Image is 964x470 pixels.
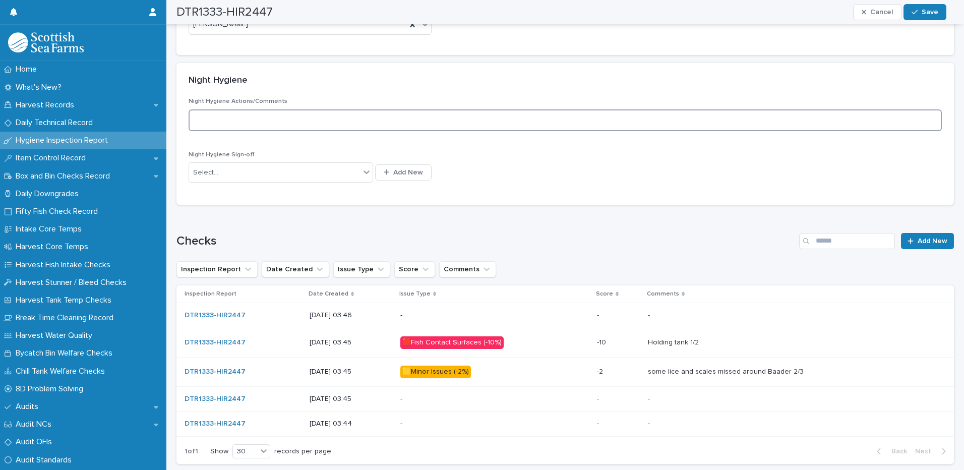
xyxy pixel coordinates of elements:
[176,439,206,464] p: 1 of 1
[394,261,435,277] button: Score
[233,446,257,457] div: 30
[915,448,937,455] span: Next
[885,448,907,455] span: Back
[185,420,246,428] a: DTR1333-HIR2447
[799,233,895,249] input: Search
[185,395,246,403] a: DTR1333-HIR2447
[176,357,954,386] tr: DTR1333-HIR2447 [DATE] 03:45🟨Minor Issues (-2%)-2-2 some lice and scales missed around Baader 2/3...
[12,224,90,234] p: Intake Core Temps
[12,402,46,412] p: Audits
[393,169,423,176] span: Add New
[12,207,106,216] p: Fifty Fish Check Record
[400,366,471,378] div: 🟨Minor Issues (-2%)
[310,420,392,428] p: [DATE] 03:44
[176,234,795,249] h1: Checks
[12,118,101,128] p: Daily Technical Record
[400,395,577,403] p: -
[12,348,120,358] p: Bycatch Bin Welfare Checks
[185,338,246,347] a: DTR1333-HIR2447
[918,238,947,245] span: Add New
[210,447,228,456] p: Show
[176,328,954,358] tr: DTR1333-HIR2447 [DATE] 03:45🟥Fish Contact Surfaces (-10%)-10-10 Holding tank 1/2Holding tank 1/2
[176,261,258,277] button: Inspection Report
[193,167,218,178] div: Select...
[375,164,432,181] button: Add New
[922,9,938,16] span: Save
[333,261,390,277] button: Issue Type
[310,395,392,403] p: [DATE] 03:45
[648,309,652,320] p: -
[189,75,248,86] h2: Night Hygiene
[853,4,901,20] button: Cancel
[597,418,601,428] p: -
[12,367,113,376] p: Chill Tank Welfare Checks
[12,455,80,465] p: Audit Standards
[310,338,392,347] p: [DATE] 03:45
[176,386,954,412] tr: DTR1333-HIR2447 [DATE] 03:45--- --
[870,9,893,16] span: Cancel
[648,366,806,376] p: some lice and scales missed around Baader 2/3
[12,153,94,163] p: Item Control Record
[597,336,608,347] p: -10
[12,331,100,340] p: Harvest Water Quality
[310,368,392,376] p: [DATE] 03:45
[903,4,946,20] button: Save
[185,311,246,320] a: DTR1333-HIR2447
[597,309,601,320] p: -
[12,437,60,447] p: Audit OFIs
[648,418,652,428] p: -
[12,189,87,199] p: Daily Downgrades
[8,32,84,52] img: mMrefqRFQpe26GRNOUkG
[597,366,605,376] p: -2
[648,336,701,347] p: Holding tank 1/2
[310,311,392,320] p: [DATE] 03:46
[901,233,954,249] a: Add New
[400,420,577,428] p: -
[12,171,118,181] p: Box and Bin Checks Record
[439,261,496,277] button: Comments
[647,288,679,300] p: Comments
[12,278,135,287] p: Harvest Stunner / Bleed Checks
[176,303,954,328] tr: DTR1333-HIR2447 [DATE] 03:46--- --
[262,261,329,277] button: Date Created
[12,65,45,74] p: Home
[596,288,613,300] p: Score
[12,83,70,92] p: What's New?
[12,136,116,145] p: Hygiene Inspection Report
[12,242,96,252] p: Harvest Core Temps
[869,447,911,456] button: Back
[12,296,119,305] p: Harvest Tank Temp Checks
[648,393,652,403] p: -
[12,384,91,394] p: 8D Problem Solving
[911,447,954,456] button: Next
[189,98,287,104] span: Night Hygiene Actions/Comments
[12,420,59,429] p: Audit NCs
[597,393,601,403] p: -
[400,311,577,320] p: -
[185,368,246,376] a: DTR1333-HIR2447
[185,288,236,300] p: Inspection Report
[176,5,273,20] h2: DTR1333-HIR2447
[399,288,431,300] p: Issue Type
[176,412,954,437] tr: DTR1333-HIR2447 [DATE] 03:44--- --
[12,260,118,270] p: Harvest Fish Intake Checks
[400,336,504,349] div: 🟥Fish Contact Surfaces (-10%)
[12,313,122,323] p: Break Time Cleaning Record
[309,288,348,300] p: Date Created
[274,447,331,456] p: records per page
[193,19,248,30] span: [PERSON_NAME]
[189,152,255,158] span: Night Hygiene Sign-off
[12,100,82,110] p: Harvest Records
